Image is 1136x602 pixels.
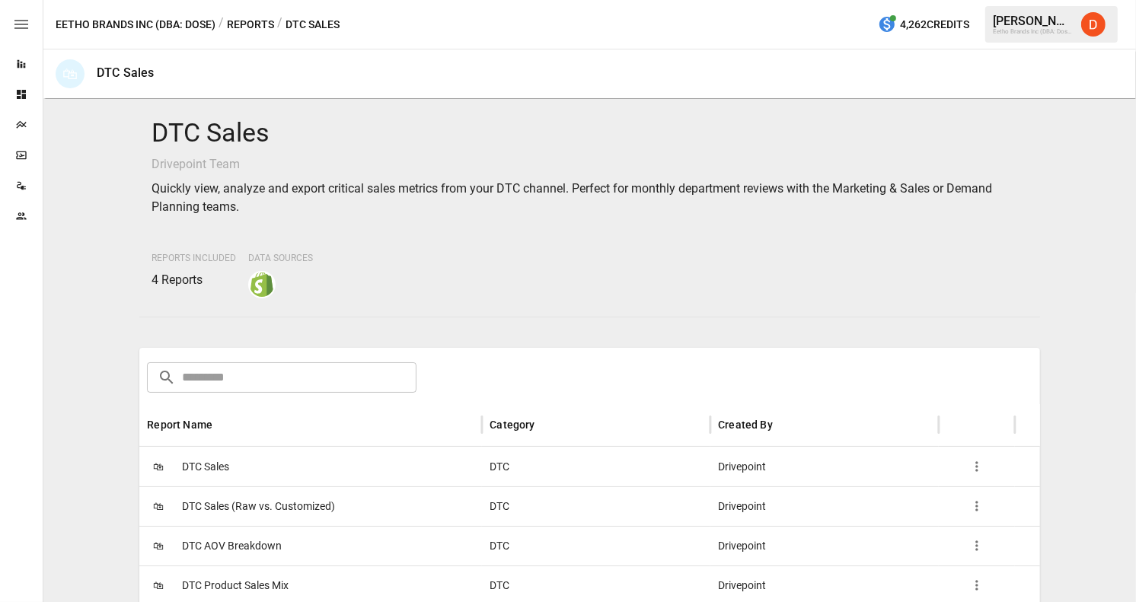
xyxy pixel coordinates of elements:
p: Drivepoint Team [152,155,1028,174]
button: Sort [537,414,558,435]
div: Drivepoint [710,526,939,565]
div: DTC Sales [97,65,154,80]
img: shopify [250,272,274,297]
div: DTC [482,447,710,486]
span: DTC AOV Breakdown [182,527,282,565]
div: Eetho Brands Inc (DBA: Dose) [993,28,1072,35]
button: Eetho Brands Inc (DBA: Dose) [56,15,215,34]
span: DTC Sales (Raw vs. Customized) [182,487,335,526]
div: DTC [482,526,710,565]
h4: DTC Sales [152,117,1028,149]
button: Reports [227,15,274,34]
button: Sort [774,414,796,435]
div: Category [490,419,534,431]
span: 🛍 [147,455,170,478]
p: Quickly view, analyze and export critical sales metrics from your DTC channel. Perfect for monthl... [152,180,1028,216]
div: [PERSON_NAME] [993,14,1072,28]
span: 🛍 [147,574,170,597]
button: 4,262Credits [872,11,975,39]
span: 🛍 [147,495,170,518]
span: DTC Sales [182,448,229,486]
img: Daley Meistrell [1081,12,1106,37]
div: / [219,15,224,34]
div: / [277,15,282,34]
div: Drivepoint [710,447,939,486]
div: DTC [482,486,710,526]
div: Drivepoint [710,486,939,526]
div: Created By [718,419,773,431]
span: Data Sources [248,253,313,263]
button: Daley Meistrell [1072,3,1115,46]
div: 🛍 [56,59,85,88]
span: Reports Included [152,253,236,263]
p: 4 Reports [152,271,236,289]
div: Report Name [147,419,212,431]
span: 4,262 Credits [900,15,969,34]
button: Sort [214,414,235,435]
span: 🛍 [147,534,170,557]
